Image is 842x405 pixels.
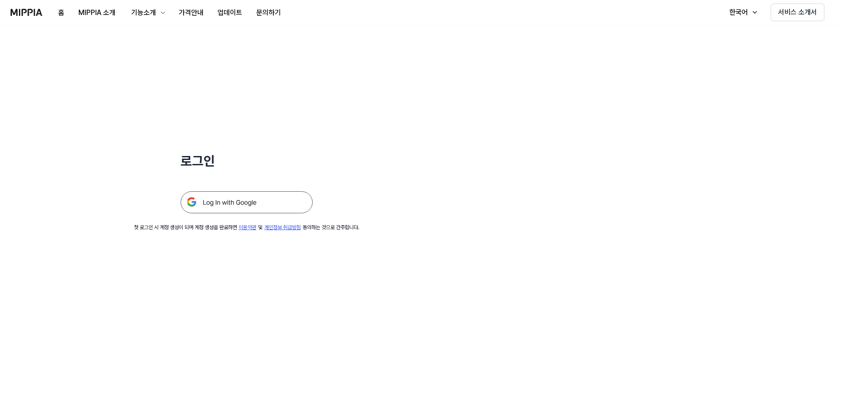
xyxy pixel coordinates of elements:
[11,9,42,16] img: logo
[181,191,313,213] img: 구글 로그인 버튼
[771,4,824,21] button: 서비스 소개서
[172,4,210,22] button: 가격안내
[122,4,172,22] button: 기능소개
[264,224,301,230] a: 개인정보 취급방침
[71,4,122,22] button: MIPPIA 소개
[728,7,750,18] div: 한국어
[249,4,288,22] button: 문의하기
[210,0,249,25] a: 업데이트
[181,152,313,170] h1: 로그인
[134,224,359,231] div: 첫 로그인 시 계정 생성이 되며 계정 생성을 완료하면 및 동의하는 것으로 간주합니다.
[210,4,249,22] button: 업데이트
[720,4,764,21] button: 한국어
[51,4,71,22] button: 홈
[129,7,158,18] div: 기능소개
[239,224,256,230] a: 이용약관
